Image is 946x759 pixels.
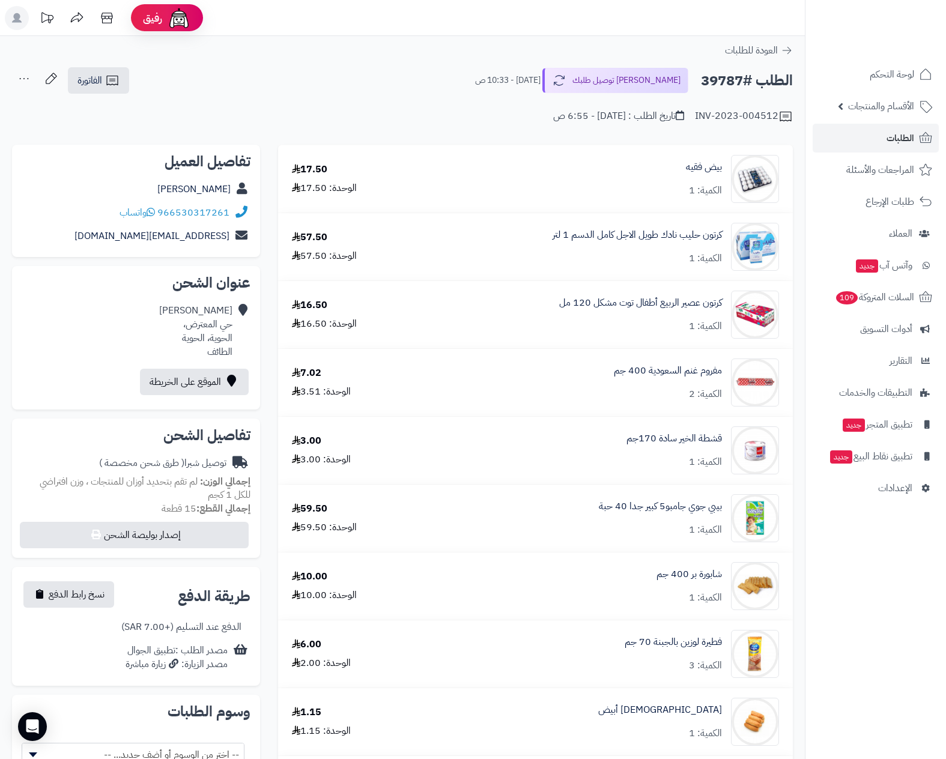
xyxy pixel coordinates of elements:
small: [DATE] - 10:33 ص [475,74,541,86]
button: نسخ رابط الدفع [23,581,114,608]
span: لم تقم بتحديد أوزان للمنتجات ، وزن افتراضي للكل 1 كجم [40,474,250,503]
span: التقارير [890,352,912,369]
button: إصدار بوليصة الشحن [20,522,249,548]
div: الوحدة: 57.50 [292,249,357,263]
div: INV-2023-004512 [695,109,793,124]
a: كرتون عصير الربيع أطفال توت مشكل 120 مل [559,296,722,310]
span: تطبيق نقاط البيع [829,448,912,465]
img: 1664439879-images%20(7)-90x90.jpg [732,562,778,610]
h2: وسوم الطلبات [22,704,250,719]
a: واتساب [120,205,155,220]
span: العودة للطلبات [725,43,778,58]
a: تحديثات المنصة [32,6,62,33]
div: 3.00 [292,434,321,448]
a: كرتون حليب نادك طويل الاجل كامل الدسم 1 لتر [553,228,722,242]
a: مفروم غنم السعودية 400 جم [614,364,722,378]
a: الطلبات [813,124,939,153]
img: logo-2.png [864,9,935,34]
a: [PERSON_NAME] [157,182,231,196]
div: الكمية: 1 [689,252,722,265]
span: التطبيقات والخدمات [839,384,912,401]
div: 16.50 [292,298,327,312]
span: المراجعات والأسئلة [846,162,914,178]
img: 1750784405-WhatsApp%20Image%202025-06-24%20at%207.58.59%20PM-90x90.jpeg [732,155,778,203]
div: الكمية: 1 [689,319,722,333]
a: أدوات التسويق [813,315,939,343]
img: 1664610263-7wleuP68PpIgpDF1OvtrX8tpJtyk9FVoHCbbSZmx-90x90.jpg [732,426,778,474]
a: وآتس آبجديد [813,251,939,280]
a: [DEMOGRAPHIC_DATA] أبيض [598,703,722,717]
div: الكمية: 1 [689,591,722,605]
span: الفاتورة [77,73,102,88]
img: 1668687450-Screenshot%202022-11-17%20151546-90x90.png [732,291,778,339]
div: 17.50 [292,163,327,177]
span: الإعدادات [878,480,912,497]
div: الكمية: 1 [689,184,722,198]
h2: الطلب #39787 [701,68,793,93]
a: الموقع على الخريطة [140,369,249,395]
span: 109 [836,291,858,304]
div: الكمية: 1 [689,455,722,469]
a: طلبات الإرجاع [813,187,939,216]
a: التقارير [813,346,939,375]
h2: تفاصيل الشحن [22,428,250,443]
div: 7.02 [292,366,321,380]
a: بيبي جوي جامبو5 كبير جدا 40 حبة [599,500,722,513]
h2: تفاصيل العميل [22,154,250,169]
span: لوحة التحكم [870,66,914,83]
a: فطيرة لوزين بالجبنة 70 جم [625,635,722,649]
a: بيض فقيه [686,160,722,174]
div: توصيل شبرا [99,456,226,470]
div: الكمية: 2 [689,387,722,401]
h2: عنوان الشحن [22,276,250,290]
span: رفيق [143,11,162,25]
strong: إجمالي القطع: [196,501,250,516]
span: جديد [856,259,878,273]
a: العملاء [813,219,939,248]
a: 966530317261 [157,205,229,220]
img: 1664611782-73220_1-90x90.jpg [732,223,778,271]
span: نسخ رابط الدفع [49,587,105,602]
button: [PERSON_NAME] توصيل طلبك [542,68,688,93]
span: وآتس آب [855,257,912,274]
a: تطبيق نقاط البيعجديد [813,442,939,471]
span: العملاء [889,225,912,242]
span: أدوات التسويق [860,321,912,337]
div: 59.50 [292,502,327,516]
span: الأقسام والمنتجات [848,98,914,115]
a: العودة للطلبات [725,43,793,58]
h2: طريقة الدفع [178,589,250,603]
a: الإعدادات [813,474,939,503]
a: [EMAIL_ADDRESS][DOMAIN_NAME] [74,229,229,243]
a: السلات المتروكة109 [813,283,939,312]
div: الوحدة: 59.50 [292,521,357,534]
div: 6.00 [292,638,321,652]
div: الوحدة: 10.00 [292,588,357,602]
div: الوحدة: 1.15 [292,724,351,738]
span: الطلبات [887,130,914,147]
a: تطبيق المتجرجديد [813,410,939,439]
div: تاريخ الطلب : [DATE] - 6:55 ص [553,109,684,123]
div: الكمية: 1 [689,523,722,537]
a: لوحة التحكم [813,60,939,89]
span: السلات المتروكة [835,289,914,306]
img: 1311a3d29111c74b30a2de28582b0b20a417-90x90.jpg [732,358,778,407]
span: جديد [843,419,865,432]
a: شابورة بر 400 جم [656,567,722,581]
strong: إجمالي الوزن: [200,474,250,489]
div: الوحدة: 3.00 [292,453,351,467]
div: الوحدة: 2.00 [292,656,351,670]
div: الوحدة: 16.50 [292,317,357,331]
div: الكمية: 3 [689,659,722,673]
div: 57.50 [292,231,327,244]
div: مصدر الزيارة: زيارة مباشرة [126,658,228,671]
span: ( طرق شحن مخصصة ) [99,456,184,470]
div: 10.00 [292,570,327,584]
div: الوحدة: 17.50 [292,181,357,195]
img: 536209d0a4c1bdc753bb1a0516df8f1c413-90x90.jpg [732,698,778,746]
img: ai-face.png [167,6,191,30]
small: 15 قطعة [162,501,250,516]
a: المراجعات والأسئلة [813,156,939,184]
div: الكمية: 1 [689,727,722,740]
